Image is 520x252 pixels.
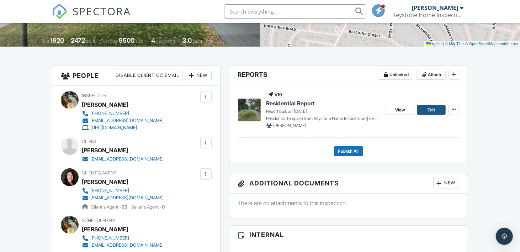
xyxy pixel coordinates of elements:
p: There are no attachments to this inspection. [238,199,459,207]
div: Disable Client CC Email [113,70,183,81]
span: Client [82,139,97,144]
div: [URL][DOMAIN_NAME] [90,125,137,131]
span: Client's Agent - [91,204,128,210]
div: [PHONE_NUMBER] [90,235,129,241]
span: bedrooms [156,38,176,44]
div: [PERSON_NAME] [82,99,128,110]
div: [PERSON_NAME] [82,224,128,235]
span: Scheduled By [82,218,115,223]
strong: 0 [162,204,165,210]
div: [EMAIL_ADDRESS][DOMAIN_NAME] [90,195,164,201]
a: [EMAIL_ADDRESS][DOMAIN_NAME] [82,156,164,163]
span: sq.ft. [136,38,144,44]
img: The Best Home Inspection Software - Spectora [52,4,68,19]
div: 9500 [119,37,134,44]
a: [PHONE_NUMBER] [82,235,164,242]
div: [PHONE_NUMBER] [90,111,129,116]
span: Built [41,38,49,44]
a: [EMAIL_ADDRESS][DOMAIN_NAME] [82,242,164,249]
a: © MapTiler [445,42,464,46]
div: [EMAIL_ADDRESS][DOMAIN_NAME] [90,242,164,248]
a: Leaflet [426,42,442,46]
div: 1920 [50,37,64,44]
a: SPECTORA [52,10,131,25]
a: [URL][DOMAIN_NAME] [82,124,164,131]
h3: Internal [229,226,468,244]
div: New [433,178,459,189]
div: Open Intercom Messenger [496,228,513,245]
h3: People [52,65,220,86]
div: New [186,70,212,81]
span: Inspector [82,93,106,98]
span: SPECTORA [73,4,131,19]
h3: Additional Documents [229,173,468,194]
span: sq. ft. [86,38,96,44]
span: Seller's Agent - [131,204,165,210]
div: 4 [151,37,155,44]
span: Lot Size [103,38,118,44]
strong: 23 [122,204,127,210]
a: [PHONE_NUMBER] [82,110,164,117]
a: [EMAIL_ADDRESS][DOMAIN_NAME] [82,117,164,124]
span: | [443,42,444,46]
span: bathrooms [193,38,213,44]
a: [EMAIL_ADDRESS][DOMAIN_NAME] [82,194,164,201]
span: Client's Agent [82,170,117,175]
div: Keystone Home Inspections-MA [392,11,463,19]
div: [PERSON_NAME] [82,145,128,156]
div: [PERSON_NAME] [412,4,458,11]
div: 3.0 [182,37,192,44]
a: [PHONE_NUMBER] [82,187,164,194]
a: © OpenStreetMap contributors [465,42,518,46]
div: [EMAIL_ADDRESS][DOMAIN_NAME] [90,118,164,124]
div: [PHONE_NUMBER] [90,188,129,194]
input: Search everything... [224,4,366,19]
a: [PERSON_NAME] [82,177,128,187]
div: [EMAIL_ADDRESS][DOMAIN_NAME] [90,156,164,162]
div: 2472 [71,37,85,44]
